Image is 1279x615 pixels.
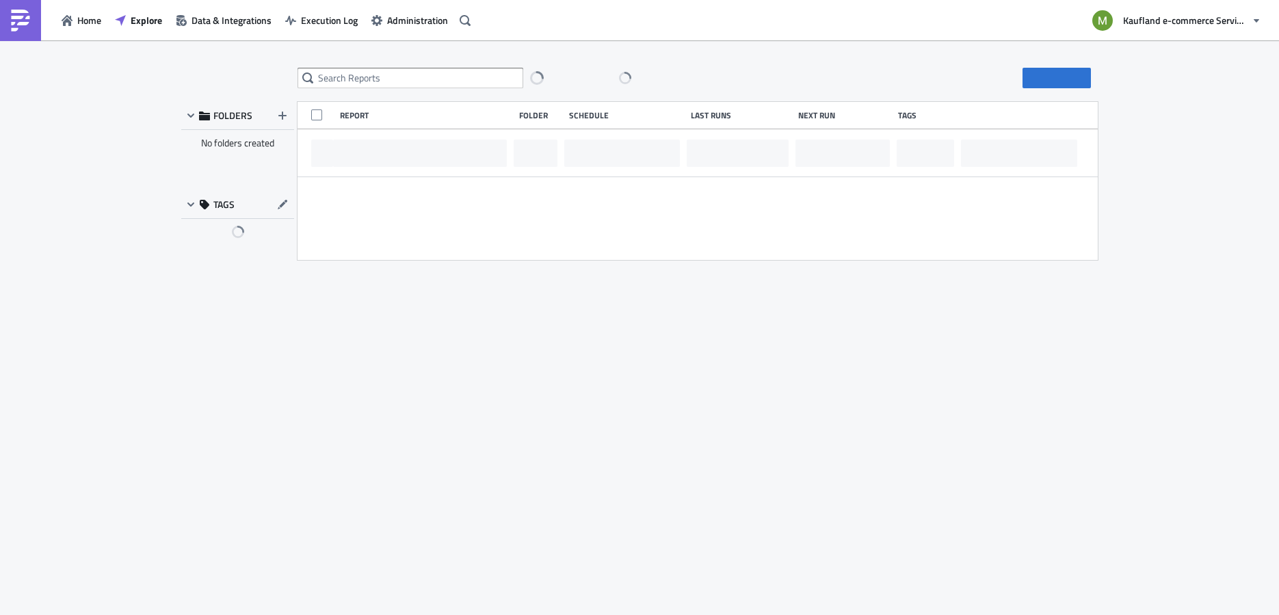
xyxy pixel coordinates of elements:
button: Kaufland e-commerce Services GmbH & Co. KG [1084,5,1269,36]
div: No folders created [181,130,294,156]
input: Search Reports [298,68,523,88]
span: FOLDERS [213,109,252,122]
span: Administration [387,13,448,27]
img: PushMetrics [10,10,31,31]
div: Next Run [798,110,892,120]
button: Administration [365,10,455,31]
span: Explore [131,13,162,27]
button: Execution Log [278,10,365,31]
img: Avatar [1091,9,1114,32]
span: Home [77,13,101,27]
div: Tags [898,110,955,120]
span: Data & Integrations [192,13,272,27]
span: TAGS [213,198,235,211]
span: Kaufland e-commerce Services GmbH & Co. KG [1123,13,1246,27]
button: Data & Integrations [169,10,278,31]
div: Last Runs [691,110,791,120]
span: Execution Log [301,13,358,27]
div: Schedule [569,110,684,120]
div: Report [340,110,512,120]
button: Explore [108,10,169,31]
div: Folder [519,110,562,120]
button: Home [55,10,108,31]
